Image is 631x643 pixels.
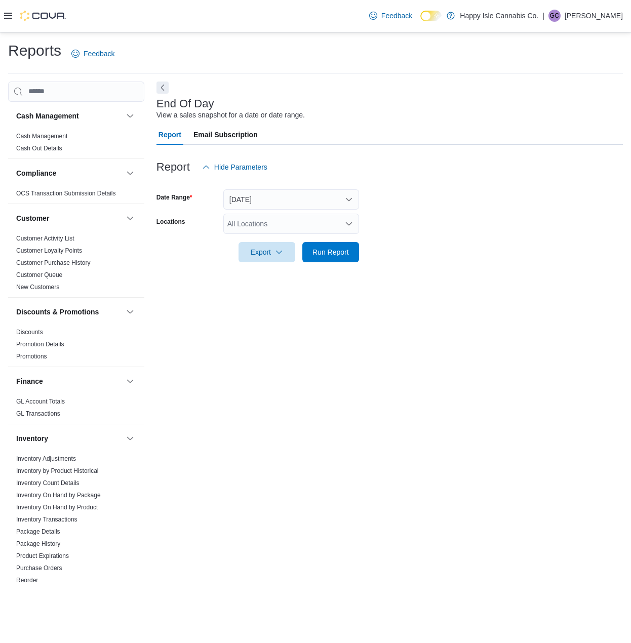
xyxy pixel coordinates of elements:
p: [PERSON_NAME] [565,10,623,22]
label: Locations [156,218,185,226]
a: Discounts [16,329,43,336]
h3: Compliance [16,168,56,178]
div: Inventory [8,453,144,602]
button: Discounts & Promotions [16,307,122,317]
div: View a sales snapshot for a date or date range. [156,110,305,120]
a: Customer Loyalty Points [16,247,82,254]
h3: Finance [16,376,43,386]
a: Feedback [67,44,119,64]
a: GL Transactions [16,410,60,417]
button: Inventory [16,433,122,444]
button: Export [239,242,295,262]
button: Finance [16,376,122,386]
a: Customer Activity List [16,235,74,242]
a: Cash Out Details [16,145,62,152]
h3: Cash Management [16,111,79,121]
button: Cash Management [16,111,122,121]
button: Open list of options [345,220,353,228]
a: Customer Queue [16,271,62,278]
a: Customer Purchase History [16,259,91,266]
a: GL Account Totals [16,398,65,405]
span: Export [245,242,289,262]
a: Feedback [365,6,416,26]
a: Reorder [16,577,38,584]
span: Hide Parameters [214,162,267,172]
a: Inventory On Hand by Product [16,504,98,511]
span: Run Report [312,247,349,257]
p: | [542,10,544,22]
h3: Discounts & Promotions [16,307,99,317]
p: Happy Isle Cannabis Co. [460,10,538,22]
div: Glenn Cormier [548,10,561,22]
label: Date Range [156,193,192,202]
button: Cash Management [124,110,136,122]
div: Customer [8,232,144,297]
span: GC [550,10,559,22]
a: Purchase Orders [16,565,62,572]
a: Cash Management [16,133,67,140]
div: Finance [8,395,144,424]
h3: Report [156,161,190,173]
h3: End Of Day [156,98,214,110]
h3: Inventory [16,433,48,444]
h1: Reports [8,41,61,61]
button: Hide Parameters [198,157,271,177]
button: Discounts & Promotions [124,306,136,318]
a: Package Details [16,528,60,535]
button: Customer [16,213,122,223]
div: Discounts & Promotions [8,326,144,367]
button: Run Report [302,242,359,262]
a: Inventory Count Details [16,479,80,487]
span: Feedback [84,49,114,59]
a: Package History [16,540,60,547]
a: New Customers [16,284,59,291]
a: Product Expirations [16,552,69,559]
span: Report [159,125,181,145]
span: Dark Mode [420,21,421,22]
a: Promotion Details [16,341,64,348]
a: OCS Transaction Submission Details [16,190,116,197]
button: [DATE] [223,189,359,210]
div: Compliance [8,187,144,204]
span: Email Subscription [193,125,258,145]
a: Inventory On Hand by Package [16,492,101,499]
span: Feedback [381,11,412,21]
a: Promotions [16,353,47,360]
a: Inventory Adjustments [16,455,76,462]
input: Dark Mode [420,11,442,21]
div: Cash Management [8,130,144,158]
a: Inventory Transactions [16,516,77,523]
button: Finance [124,375,136,387]
h3: Customer [16,213,49,223]
button: Compliance [16,168,122,178]
button: Inventory [124,432,136,445]
button: Compliance [124,167,136,179]
button: Next [156,82,169,94]
button: Customer [124,212,136,224]
a: Inventory by Product Historical [16,467,99,474]
img: Cova [20,11,66,21]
